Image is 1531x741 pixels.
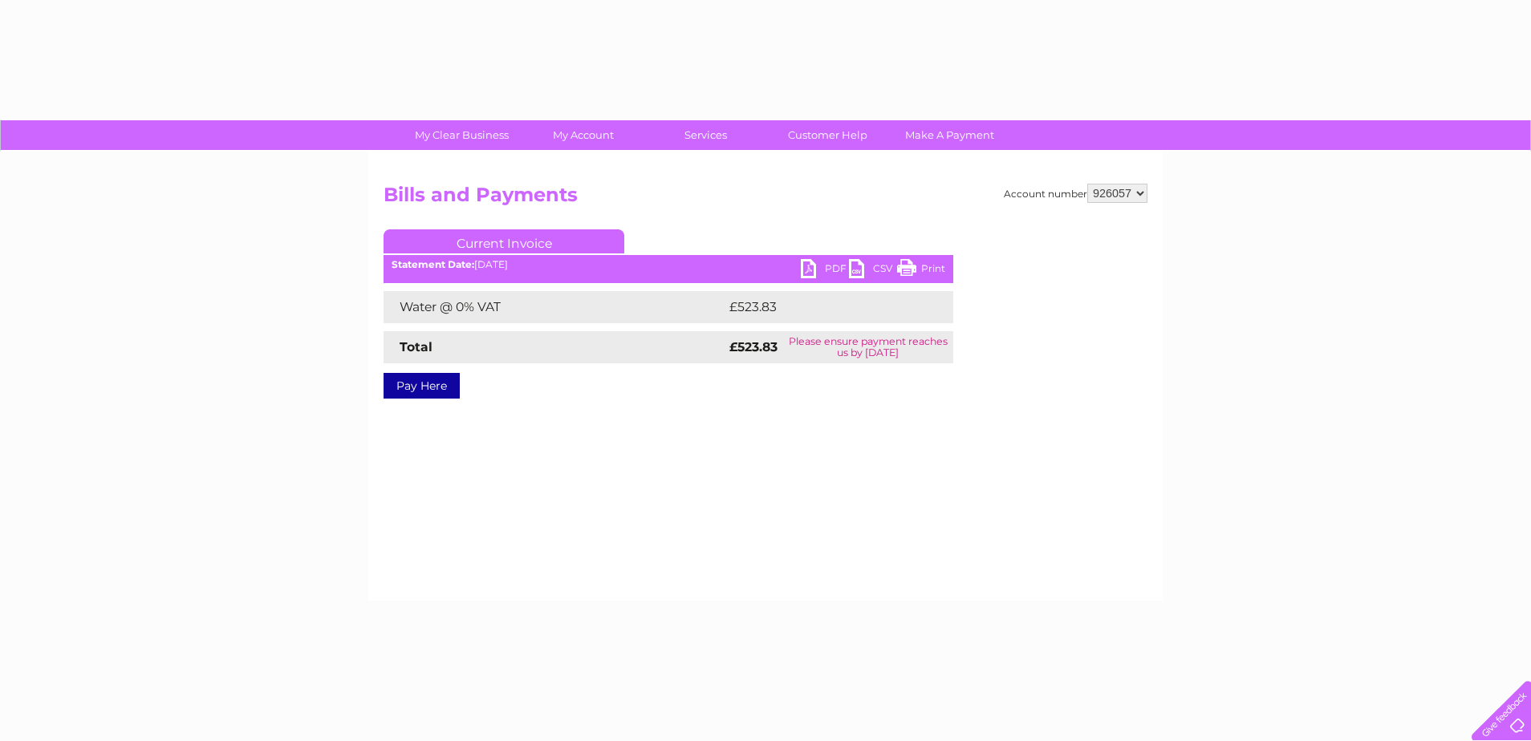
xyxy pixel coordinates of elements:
[725,291,924,323] td: £523.83
[400,339,432,354] strong: Total
[897,259,945,282] a: Print
[384,184,1147,214] h2: Bills and Payments
[396,120,528,150] a: My Clear Business
[384,291,725,323] td: Water @ 0% VAT
[801,259,849,282] a: PDF
[384,229,624,253] a: Current Invoice
[384,373,460,399] a: Pay Here
[783,331,954,363] td: Please ensure payment reaches us by [DATE]
[392,258,474,270] b: Statement Date:
[1004,184,1147,203] div: Account number
[849,259,897,282] a: CSV
[761,120,894,150] a: Customer Help
[384,259,953,270] div: [DATE]
[640,120,772,150] a: Services
[518,120,650,150] a: My Account
[729,339,778,354] strong: £523.83
[883,120,1016,150] a: Make A Payment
